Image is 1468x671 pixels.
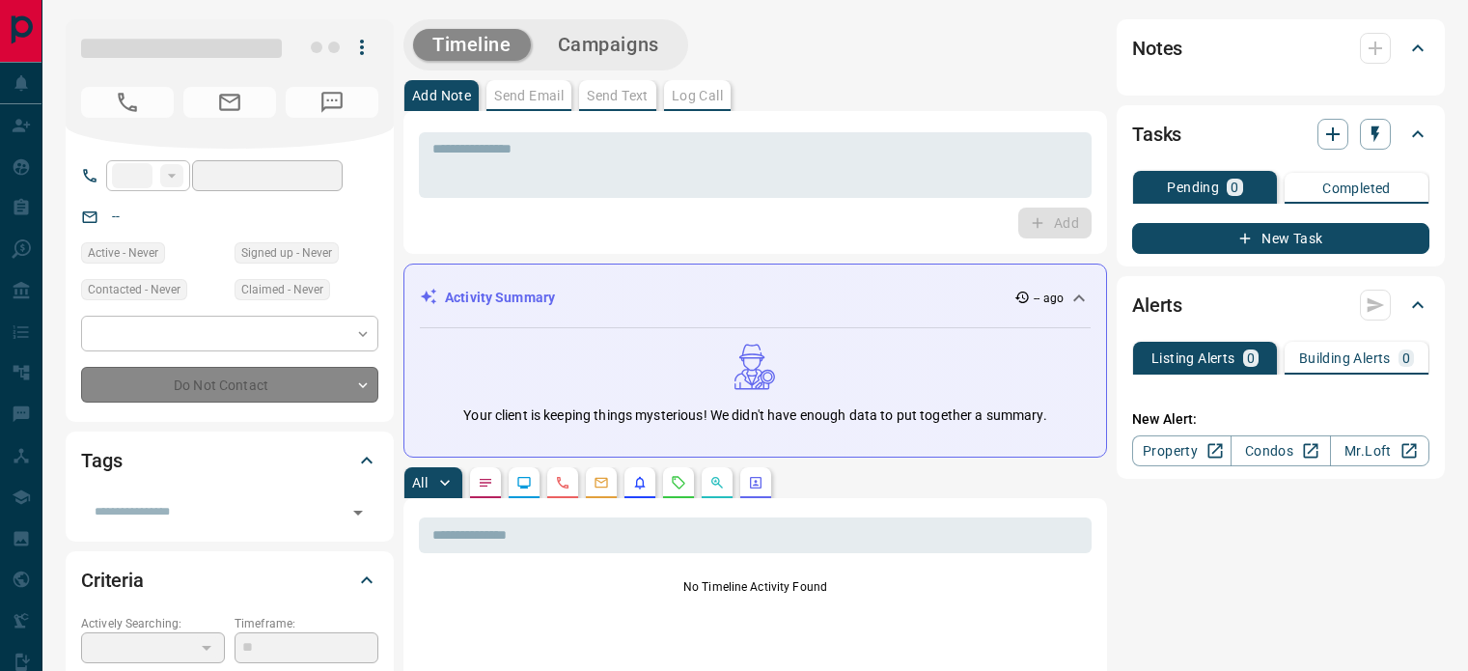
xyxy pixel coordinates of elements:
[1231,435,1330,466] a: Condos
[88,280,180,299] span: Contacted - Never
[1322,182,1391,195] p: Completed
[478,475,493,490] svg: Notes
[555,475,570,490] svg: Calls
[112,209,120,224] a: --
[594,475,609,490] svg: Emails
[445,288,555,308] p: Activity Summary
[1402,351,1410,365] p: 0
[1167,181,1219,194] p: Pending
[1132,223,1429,254] button: New Task
[419,578,1092,596] p: No Timeline Activity Found
[88,243,158,263] span: Active - Never
[81,437,378,484] div: Tags
[516,475,532,490] svg: Lead Browsing Activity
[748,475,763,490] svg: Agent Actions
[420,280,1091,316] div: Activity Summary-- ago
[1034,290,1064,307] p: -- ago
[709,475,725,490] svg: Opportunities
[81,367,378,403] div: Do Not Contact
[1132,111,1429,157] div: Tasks
[1132,25,1429,71] div: Notes
[412,89,471,102] p: Add Note
[81,557,378,603] div: Criteria
[345,499,372,526] button: Open
[1132,119,1181,150] h2: Tasks
[413,29,531,61] button: Timeline
[183,87,276,118] span: No Email
[671,475,686,490] svg: Requests
[1132,290,1182,321] h2: Alerts
[539,29,679,61] button: Campaigns
[1299,351,1391,365] p: Building Alerts
[286,87,378,118] span: No Number
[1330,435,1429,466] a: Mr.Loft
[412,476,428,489] p: All
[463,405,1046,426] p: Your client is keeping things mysterious! We didn't have enough data to put together a summary.
[1247,351,1255,365] p: 0
[1132,282,1429,328] div: Alerts
[81,615,225,632] p: Actively Searching:
[241,280,323,299] span: Claimed - Never
[1151,351,1235,365] p: Listing Alerts
[1132,435,1232,466] a: Property
[81,445,122,476] h2: Tags
[235,615,378,632] p: Timeframe:
[1132,409,1429,430] p: New Alert:
[632,475,648,490] svg: Listing Alerts
[1231,181,1238,194] p: 0
[81,87,174,118] span: No Number
[1132,33,1182,64] h2: Notes
[81,565,144,596] h2: Criteria
[241,243,332,263] span: Signed up - Never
